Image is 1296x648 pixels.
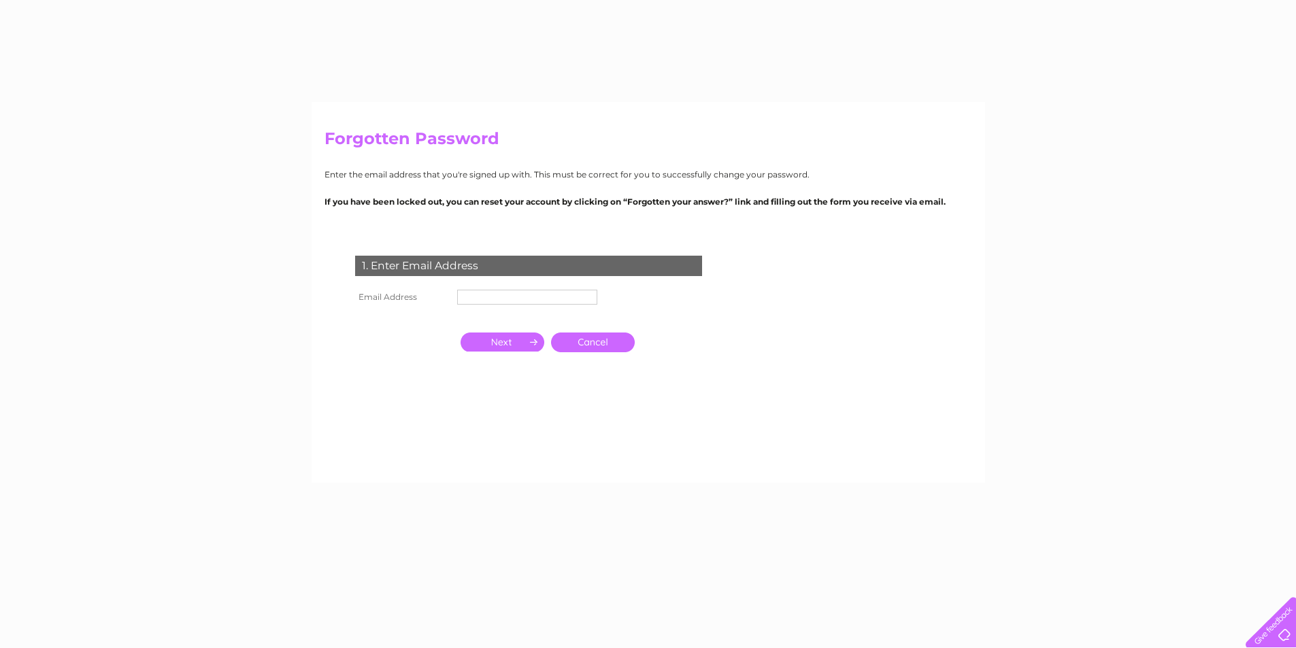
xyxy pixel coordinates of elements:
[325,168,972,181] p: Enter the email address that you're signed up with. This must be correct for you to successfully ...
[352,286,454,308] th: Email Address
[325,195,972,208] p: If you have been locked out, you can reset your account by clicking on “Forgotten your answer?” l...
[325,129,972,155] h2: Forgotten Password
[551,332,635,352] a: Cancel
[355,256,702,276] div: 1. Enter Email Address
